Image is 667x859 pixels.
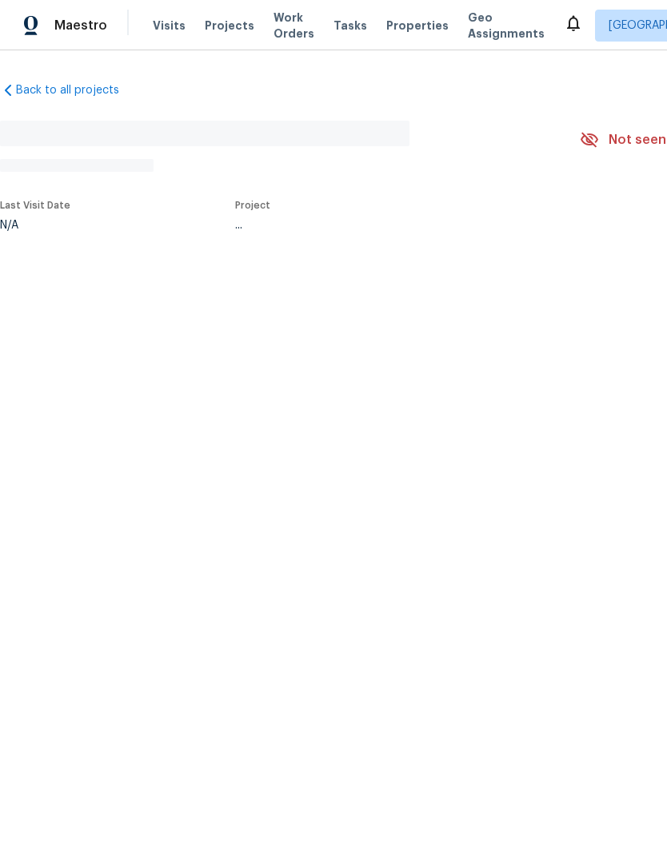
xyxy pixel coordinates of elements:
[274,10,314,42] span: Work Orders
[153,18,186,34] span: Visits
[235,220,542,231] div: ...
[386,18,449,34] span: Properties
[468,10,545,42] span: Geo Assignments
[205,18,254,34] span: Projects
[54,18,107,34] span: Maestro
[333,20,367,31] span: Tasks
[235,201,270,210] span: Project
